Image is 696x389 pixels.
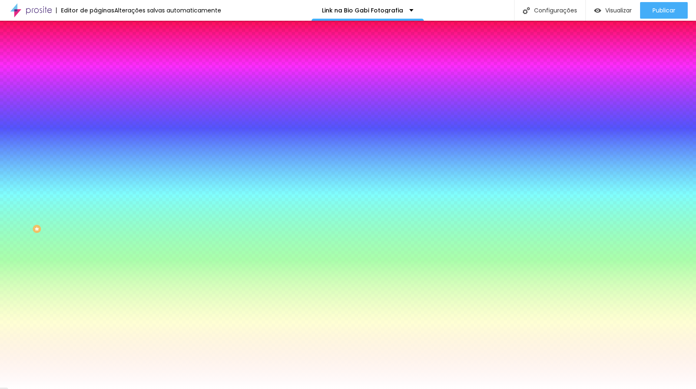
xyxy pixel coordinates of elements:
[652,6,675,15] font: Publicar
[594,7,601,14] img: view-1.svg
[322,6,403,15] font: Link na Bio Gabi Fotografia
[534,6,577,15] font: Configurações
[586,2,640,19] button: Visualizar
[114,6,221,15] font: Alterações salvas automaticamente
[605,6,632,15] font: Visualizar
[61,6,114,15] font: Editor de páginas
[523,7,530,14] img: Ícone
[640,2,688,19] button: Publicar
